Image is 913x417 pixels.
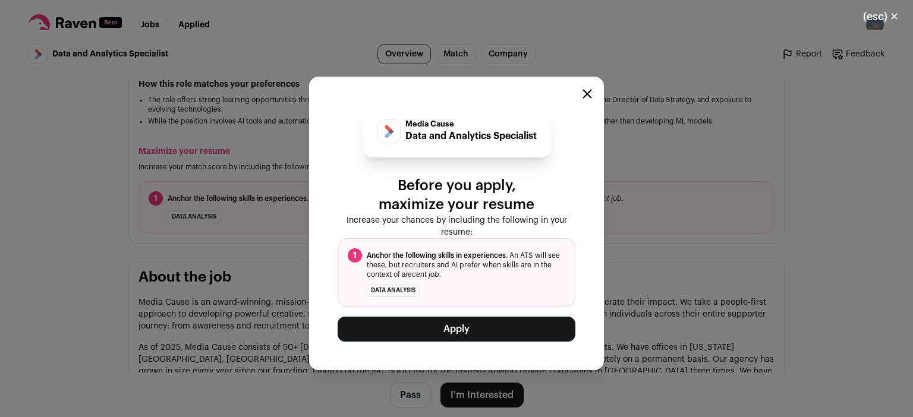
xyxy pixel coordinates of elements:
[367,252,506,259] span: Anchor the following skills in experiences
[367,284,420,297] li: data analysis
[367,251,565,279] span: . An ATS will see these, but recruiters and AI prefer when skills are in the context of a
[338,214,575,238] p: Increase your chances by including the following in your resume:
[338,176,575,214] p: Before you apply, maximize your resume
[405,119,537,129] p: Media Cause
[583,89,592,99] button: Close modal
[377,120,400,143] img: 929f7e17a52b74f09eee9cfd03edea2b98efa692d747e1fbb8cf634247277444.jpg
[405,129,537,143] p: Data and Analytics Specialist
[849,4,913,30] button: Close modal
[405,271,441,278] i: recent job.
[348,248,362,263] span: 1
[338,317,575,342] button: Apply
